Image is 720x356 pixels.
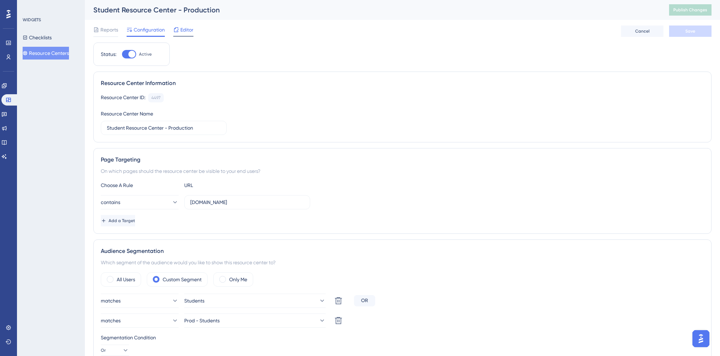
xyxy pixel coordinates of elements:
[93,5,651,15] div: Student Resource Center - Production
[184,294,326,308] button: Students
[101,313,179,328] button: matches
[101,294,179,308] button: matches
[23,47,69,60] button: Resource Centers
[184,181,262,190] div: URL
[134,26,165,34] span: Configuration
[163,275,202,284] label: Custom Segment
[23,31,52,44] button: Checklists
[673,7,707,13] span: Publish Changes
[101,198,120,207] span: contains
[101,109,153,118] div: Resource Center Name
[101,347,106,353] span: Or
[23,17,41,23] div: WIDGETS
[101,167,704,175] div: On which pages should the resource center be visible to your end users?
[229,275,247,284] label: Only Me
[101,195,179,209] button: contains
[621,26,663,37] button: Cancel
[184,316,220,325] span: Prod - Students
[101,296,121,305] span: matches
[100,26,118,34] span: Reports
[635,28,650,34] span: Cancel
[101,247,704,255] div: Audience Segmentation
[685,28,695,34] span: Save
[101,316,121,325] span: matches
[184,296,204,305] span: Students
[151,95,161,101] div: 4497
[669,26,712,37] button: Save
[690,328,712,349] iframe: UserGuiding AI Assistant Launcher
[101,215,135,226] button: Add a Target
[101,93,145,102] div: Resource Center ID:
[184,313,326,328] button: Prod - Students
[180,26,193,34] span: Editor
[101,258,704,267] div: Which segment of the audience would you like to show this resource center to?
[101,333,704,342] div: Segmentation Condition
[139,51,152,57] span: Active
[669,4,712,16] button: Publish Changes
[109,218,135,224] span: Add a Target
[101,181,179,190] div: Choose A Rule
[101,79,704,87] div: Resource Center Information
[190,198,304,206] input: yourwebsite.com/path
[354,295,375,306] div: OR
[101,50,116,58] div: Status:
[101,345,129,356] button: Or
[117,275,135,284] label: All Users
[101,156,704,164] div: Page Targeting
[107,124,221,132] input: Type your Resource Center name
